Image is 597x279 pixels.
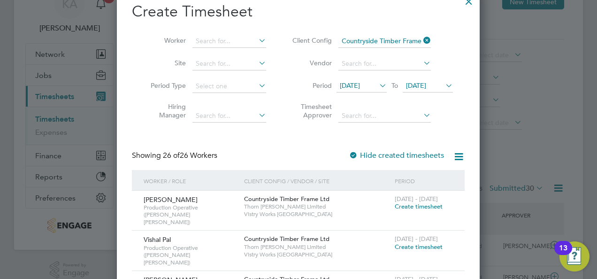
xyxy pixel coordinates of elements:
[144,59,186,67] label: Site
[163,151,180,160] span: 26 of
[244,251,390,258] span: Vistry Works [GEOGRAPHIC_DATA]
[338,109,431,123] input: Search for...
[290,81,332,90] label: Period
[244,243,390,251] span: Thorn [PERSON_NAME] Limited
[242,170,392,192] div: Client Config / Vendor / Site
[244,235,329,243] span: Countryside Timber Frame Ltd
[132,151,219,161] div: Showing
[395,243,443,251] span: Create timesheet
[406,81,426,90] span: [DATE]
[144,81,186,90] label: Period Type
[192,35,266,48] input: Search for...
[559,248,567,260] div: 13
[244,195,329,203] span: Countryside Timber Frame Ltd
[340,81,360,90] span: [DATE]
[244,203,390,210] span: Thorn [PERSON_NAME] Limited
[338,35,431,48] input: Search for...
[290,59,332,67] label: Vendor
[144,244,237,266] span: Production Operative ([PERSON_NAME] [PERSON_NAME])
[144,204,237,226] span: Production Operative ([PERSON_NAME] [PERSON_NAME])
[290,36,332,45] label: Client Config
[144,102,186,119] label: Hiring Manager
[395,195,438,203] span: [DATE] - [DATE]
[144,235,171,244] span: Vishal Pal
[192,109,266,123] input: Search for...
[163,151,217,160] span: 26 Workers
[559,241,589,271] button: Open Resource Center, 13 new notifications
[338,57,431,70] input: Search for...
[144,36,186,45] label: Worker
[290,102,332,119] label: Timesheet Approver
[132,2,465,22] h2: Create Timesheet
[141,170,242,192] div: Worker / Role
[392,170,455,192] div: Period
[244,210,390,218] span: Vistry Works [GEOGRAPHIC_DATA]
[192,57,266,70] input: Search for...
[192,80,266,93] input: Select one
[395,202,443,210] span: Create timesheet
[395,235,438,243] span: [DATE] - [DATE]
[349,151,444,160] label: Hide created timesheets
[144,195,198,204] span: [PERSON_NAME]
[389,79,401,92] span: To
